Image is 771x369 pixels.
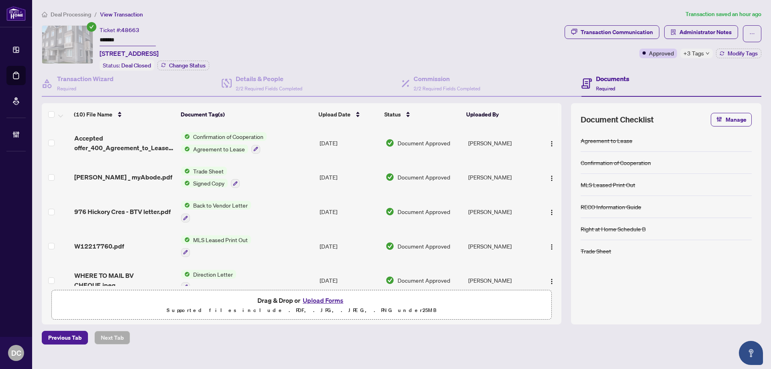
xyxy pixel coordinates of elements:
span: Required [596,86,615,92]
span: MLS Leased Print Out [190,235,251,244]
span: Deal Processing [51,11,91,18]
img: Status Icon [181,145,190,153]
div: Trade Sheet [581,247,611,255]
td: [DATE] [316,194,383,229]
span: solution [671,29,676,35]
img: logo [6,6,26,21]
span: Upload Date [318,110,351,119]
img: Logo [549,278,555,285]
img: Document Status [385,276,394,285]
button: Upload Forms [300,295,346,306]
span: Document Approved [398,207,450,216]
button: Previous Tab [42,331,88,345]
th: (10) File Name [71,103,177,126]
span: Agreement to Lease [190,145,248,153]
button: Logo [545,205,558,218]
span: Drag & Drop orUpload FormsSupported files include .PDF, .JPG, .JPEG, .PNG under25MB [52,290,551,320]
button: Status IconTrade SheetStatus IconSigned Copy [181,167,240,188]
span: Back to Vendor Letter [190,201,251,210]
img: Logo [549,175,555,181]
div: Right at Home Schedule B [581,224,646,233]
img: Status Icon [181,201,190,210]
span: Document Approved [398,242,450,251]
div: Agreement to Lease [581,136,632,145]
img: Logo [549,244,555,250]
div: Ticket #: [100,25,139,35]
div: RECO Information Guide [581,202,641,211]
button: Modify Tags [716,49,761,58]
img: Document Status [385,173,394,181]
button: Status IconConfirmation of CooperationStatus IconAgreement to Lease [181,132,267,154]
span: View Transaction [100,11,143,18]
button: Administrator Notes [664,25,738,39]
button: Logo [545,274,558,287]
li: / [94,10,97,19]
button: Manage [711,113,752,126]
button: Open asap [739,341,763,365]
span: Document Approved [398,139,450,147]
span: Previous Tab [48,331,82,344]
img: Status Icon [181,179,190,188]
span: Administrator Notes [679,26,732,39]
div: Transaction Communication [581,26,653,39]
span: Drag & Drop or [257,295,346,306]
td: [DATE] [316,229,383,263]
span: Required [57,86,76,92]
span: WHERE TO MAIL BV CHEQUE.jpeg [74,271,175,290]
img: Logo [549,209,555,216]
span: Trade Sheet [190,167,227,175]
span: 48663 [121,27,139,34]
h4: Commission [414,74,480,84]
img: Status Icon [181,270,190,279]
button: Status IconDirection Letter [181,270,236,292]
th: Status [381,103,463,126]
img: Status Icon [181,132,190,141]
td: [DATE] [316,160,383,195]
span: Document Checklist [581,114,654,125]
button: Change Status [157,61,209,70]
span: check-circle [87,22,96,32]
img: Document Status [385,139,394,147]
span: 2/2 Required Fields Completed [414,86,480,92]
th: Upload Date [315,103,381,126]
span: +3 Tags [683,49,704,58]
td: [PERSON_NAME] [465,229,538,263]
img: Document Status [385,207,394,216]
th: Uploaded By [463,103,536,126]
h4: Details & People [236,74,302,84]
span: Confirmation of Cooperation [190,132,267,141]
button: Status IconMLS Leased Print Out [181,235,251,257]
span: Manage [726,113,747,126]
div: MLS Leased Print Out [581,180,635,189]
th: Document Tag(s) [177,103,315,126]
img: Document Status [385,242,394,251]
td: [PERSON_NAME] [465,194,538,229]
span: ellipsis [749,31,755,37]
span: Accepted offer_400_Agreement_to_Lease_-_Residential_-_.pdf [74,133,175,153]
img: Status Icon [181,235,190,244]
button: Logo [545,137,558,149]
span: home [42,12,47,17]
span: [STREET_ADDRESS] [100,49,159,58]
button: Logo [545,240,558,253]
button: Next Tab [94,331,130,345]
article: Transaction saved an hour ago [685,10,761,19]
button: Status IconBack to Vendor Letter [181,201,251,222]
span: [PERSON_NAME] _ myAbode.pdf [74,172,172,182]
span: 976 Hickory Cres - BTV letter.pdf [74,207,171,216]
button: Transaction Communication [565,25,659,39]
span: 2/2 Required Fields Completed [236,86,302,92]
span: Signed Copy [190,179,228,188]
img: IMG-W12217760_1.jpg [42,26,93,63]
span: Deal Closed [121,62,151,69]
div: Status: [100,60,154,71]
span: W12217760.pdf [74,241,124,251]
td: [PERSON_NAME] [465,263,538,298]
p: Supported files include .PDF, .JPG, .JPEG, .PNG under 25 MB [57,306,547,315]
span: Approved [649,49,674,57]
td: [DATE] [316,126,383,160]
div: Confirmation of Cooperation [581,158,651,167]
span: Modify Tags [728,51,758,56]
td: [PERSON_NAME] [465,160,538,195]
span: Document Approved [398,173,450,181]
